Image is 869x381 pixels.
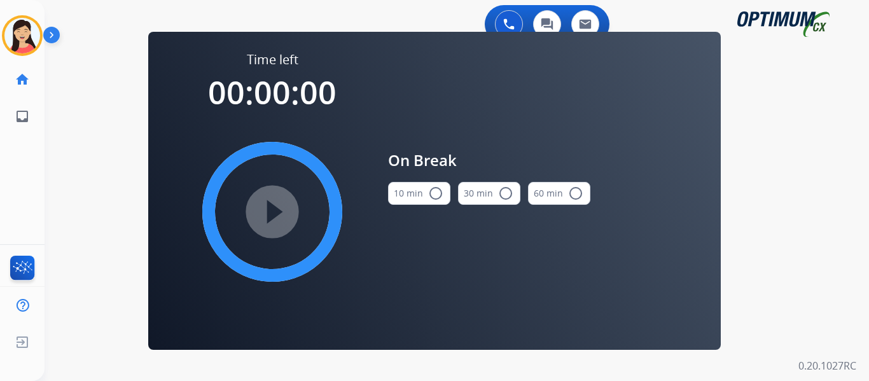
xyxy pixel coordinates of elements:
[798,358,856,373] p: 0.20.1027RC
[208,71,337,114] span: 00:00:00
[568,186,583,201] mat-icon: radio_button_unchecked
[15,109,30,124] mat-icon: inbox
[4,18,40,53] img: avatar
[247,51,298,69] span: Time left
[528,182,590,205] button: 60 min
[15,72,30,87] mat-icon: home
[458,182,520,205] button: 30 min
[388,149,590,172] span: On Break
[388,182,450,205] button: 10 min
[498,186,513,201] mat-icon: radio_button_unchecked
[428,186,443,201] mat-icon: radio_button_unchecked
